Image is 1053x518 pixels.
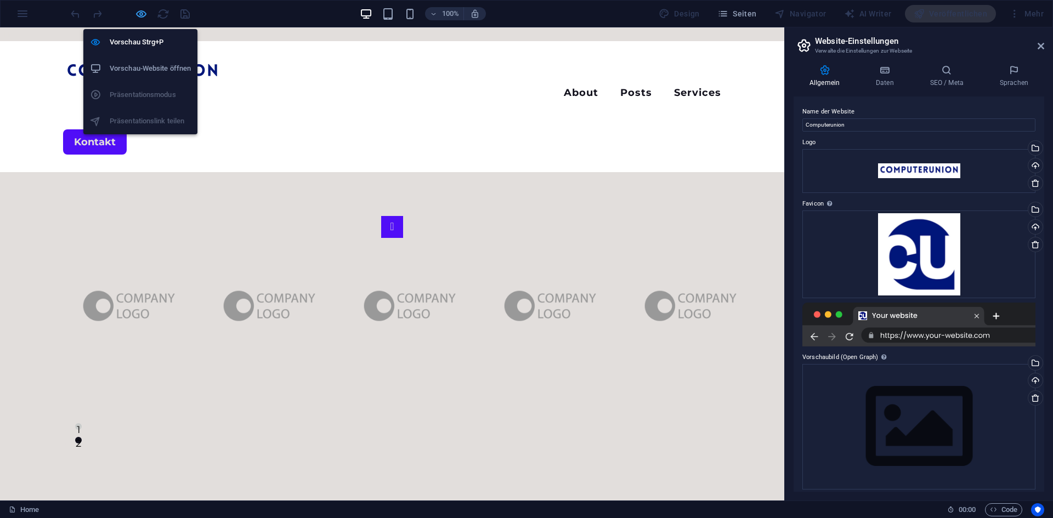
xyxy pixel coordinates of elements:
[654,5,704,22] div: Design (Strg+Alt+Y)
[110,62,191,75] h6: Vorschau-Website öffnen
[425,7,464,20] button: 100%
[815,36,1044,46] h2: Website-Einstellungen
[802,105,1035,118] label: Name der Website
[717,8,757,19] span: Seiten
[713,5,761,22] button: Seiten
[802,136,1035,149] label: Logo
[985,503,1022,516] button: Code
[63,31,222,59] img: computerunion.de
[984,65,1044,88] h4: Sprachen
[75,409,82,416] button: 2
[914,65,984,88] h4: SEO / Meta
[470,9,480,19] i: Bei Größenänderung Zoomstufe automatisch an das gewählte Gerät anpassen.
[63,102,127,127] a: Kontakt
[815,46,1022,56] h3: Verwalte die Einstellungen zur Webseite
[564,60,598,75] a: About
[802,351,1035,364] label: Vorschaubild (Open Graph)
[802,364,1035,489] div: Wähle aus deinen Dateien, Stockfotos oder lade Dateien hoch
[794,65,860,88] h4: Allgemein
[1031,503,1044,516] button: Usercentrics
[110,36,191,49] h6: Vorschau Strg+P
[9,503,39,516] a: Klick, um Auswahl aufzuheben. Doppelklick öffnet Seitenverwaltung
[441,7,459,20] h6: 100%
[802,149,1035,193] div: COMPUTERUNION-TdRgQmClzrTV4_N6FWAPBg.png
[620,60,652,75] a: Posts
[802,210,1035,298] div: CU-S4mZcB8QkI5i9kqZEiQXkQ-pd7zgpZ5gL9FyrfBMXABzg-OAk_F6rYItCmZt0WqVGF2Q.png
[860,65,914,88] h4: Daten
[674,60,721,75] a: Services
[50,145,734,452] div: Image Slider
[966,505,968,514] span: :
[75,396,82,402] button: 1
[802,118,1035,132] input: Name...
[990,503,1017,516] span: Code
[959,503,976,516] span: 00 00
[947,503,976,516] h6: Session-Zeit
[802,197,1035,210] label: Favicon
